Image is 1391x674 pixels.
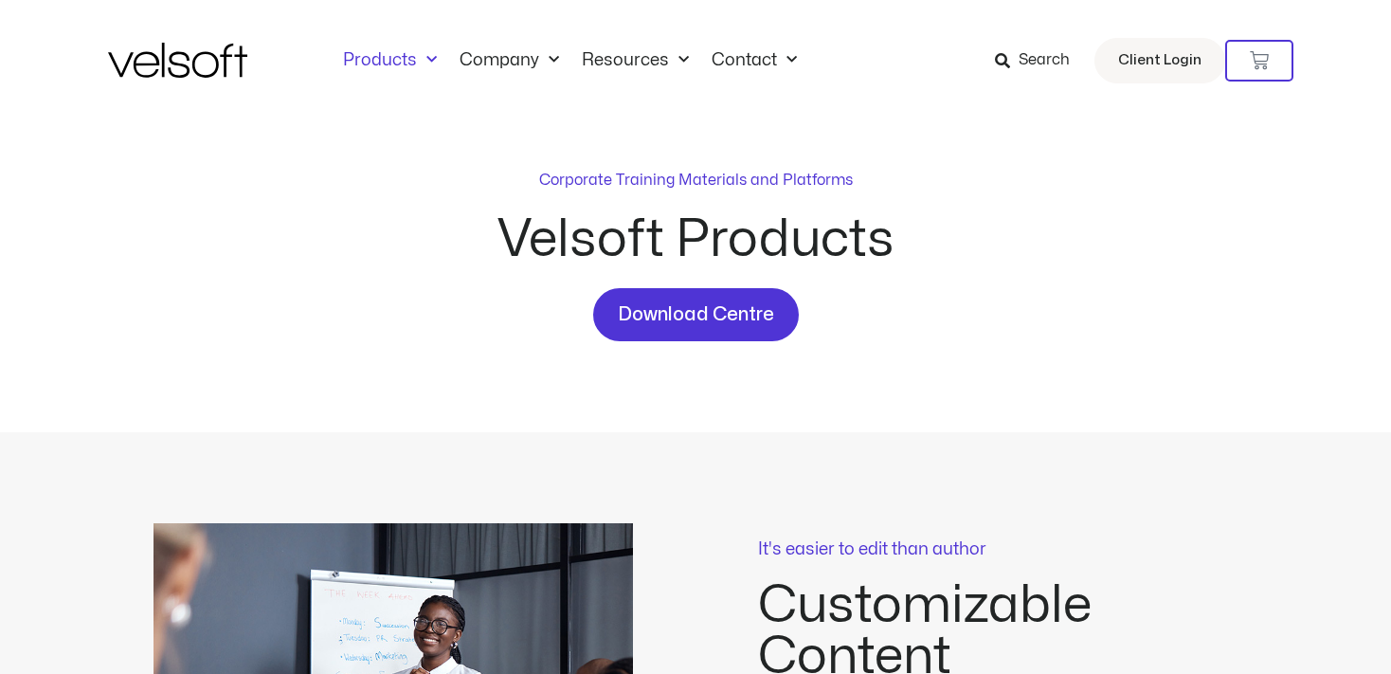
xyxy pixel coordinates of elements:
[108,43,247,78] img: Velsoft Training Materials
[593,288,799,341] a: Download Centre
[332,50,808,71] nav: Menu
[332,50,448,71] a: ProductsMenu Toggle
[354,214,1037,265] h2: Velsoft Products
[1118,48,1201,73] span: Client Login
[1094,38,1225,83] a: Client Login
[700,50,808,71] a: ContactMenu Toggle
[570,50,700,71] a: ResourcesMenu Toggle
[1019,48,1070,73] span: Search
[995,45,1083,77] a: Search
[539,169,853,191] p: Corporate Training Materials and Platforms
[448,50,570,71] a: CompanyMenu Toggle
[758,541,1237,558] p: It's easier to edit than author
[618,300,774,330] span: Download Centre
